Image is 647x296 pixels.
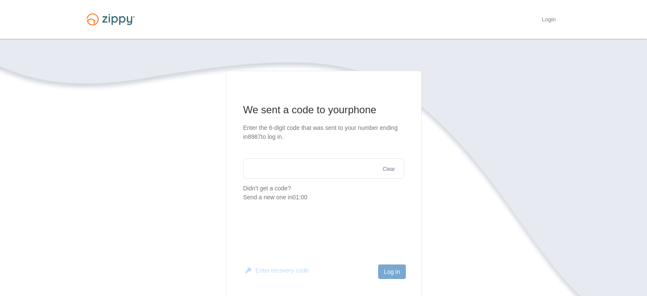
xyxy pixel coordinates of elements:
p: Enter the 6-digit code that was sent to your number ending in 8987 to log in. [243,124,404,141]
button: Clear [380,165,398,173]
a: Login [542,16,556,25]
div: Send a new one in 01:00 [243,193,404,202]
h1: We sent a code to your phone [243,103,404,117]
button: Log in [378,264,405,279]
img: Logo [81,9,140,29]
p: Didn't get a code? [243,184,404,202]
